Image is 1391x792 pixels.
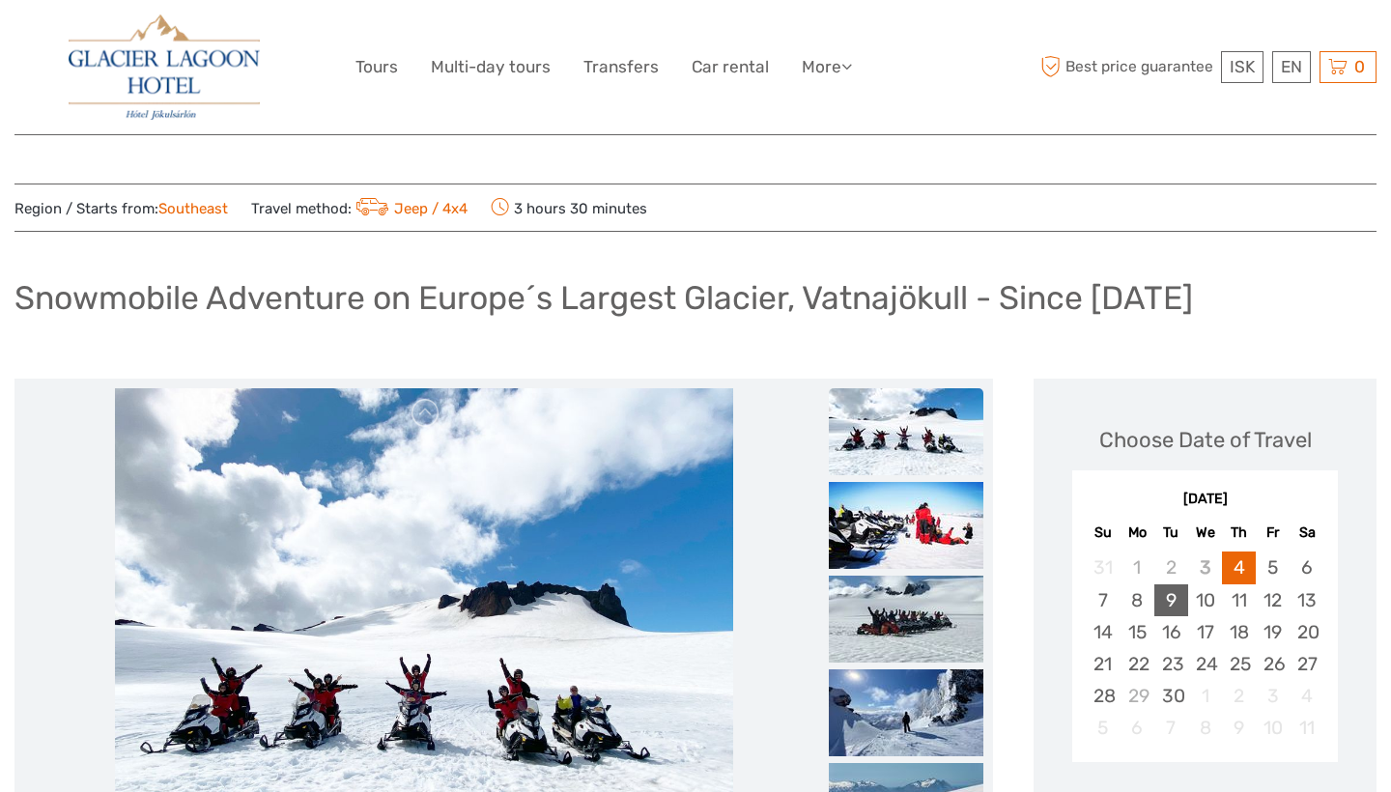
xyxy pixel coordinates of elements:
div: Not available Wednesday, October 1st, 2025 [1188,680,1222,712]
img: dc8bc88d1655458d9402a9b2d128e7fb_slider_thumbnail.jpeg [829,669,983,756]
div: Choose Thursday, September 25th, 2025 [1222,648,1256,680]
div: Mo [1121,520,1154,546]
div: Choose Tuesday, September 23rd, 2025 [1154,648,1188,680]
div: Choose Tuesday, September 9th, 2025 [1154,584,1188,616]
div: Not available Friday, October 3rd, 2025 [1256,680,1290,712]
div: Not available Saturday, October 11th, 2025 [1290,712,1323,744]
div: month 2025-09 [1078,552,1331,744]
div: Not available Tuesday, October 7th, 2025 [1154,712,1188,744]
div: Choose Thursday, September 18th, 2025 [1222,616,1256,648]
a: Car rental [692,53,769,81]
button: Open LiveChat chat widget [222,30,245,53]
span: 3 hours 30 minutes [491,194,647,221]
div: Not available Sunday, October 5th, 2025 [1086,712,1120,744]
span: Region / Starts from: [14,199,228,219]
a: Tours [355,53,398,81]
div: Not available Monday, October 6th, 2025 [1121,712,1154,744]
div: Choose Saturday, September 6th, 2025 [1290,552,1323,583]
div: Choose Sunday, September 14th, 2025 [1086,616,1120,648]
div: We [1188,520,1222,546]
a: Multi-day tours [431,53,551,81]
a: Jeep / 4x4 [352,200,468,217]
div: Choose Saturday, September 27th, 2025 [1290,648,1323,680]
span: Travel method: [251,194,468,221]
div: Not available Wednesday, October 8th, 2025 [1188,712,1222,744]
div: Not available Saturday, October 4th, 2025 [1290,680,1323,712]
img: 2790-86ba44ba-e5e5-4a53-8ab7-28051417b7bc_logo_big.jpg [69,14,260,120]
div: Fr [1256,520,1290,546]
div: Choose Friday, September 19th, 2025 [1256,616,1290,648]
div: Th [1222,520,1256,546]
div: [DATE] [1072,490,1338,510]
div: Choose Thursday, September 4th, 2025 [1222,552,1256,583]
div: EN [1272,51,1311,83]
div: Not available Wednesday, September 3rd, 2025 [1188,552,1222,583]
div: Not available Monday, September 29th, 2025 [1121,680,1154,712]
h1: Snowmobile Adventure on Europe´s Largest Glacier, Vatnajökull - Since [DATE] [14,278,1193,318]
span: ISK [1230,57,1255,76]
div: Su [1086,520,1120,546]
div: Choose Monday, September 15th, 2025 [1121,616,1154,648]
a: More [802,53,852,81]
div: Choose Thursday, September 11th, 2025 [1222,584,1256,616]
div: Choose Saturday, September 20th, 2025 [1290,616,1323,648]
div: Not available Thursday, October 2nd, 2025 [1222,680,1256,712]
div: Sa [1290,520,1323,546]
div: Not available Thursday, October 9th, 2025 [1222,712,1256,744]
div: Choose Friday, September 26th, 2025 [1256,648,1290,680]
div: Choose Sunday, September 28th, 2025 [1086,680,1120,712]
div: Choose Wednesday, September 24th, 2025 [1188,648,1222,680]
span: 0 [1351,57,1368,76]
div: Choose Tuesday, September 16th, 2025 [1154,616,1188,648]
div: Not available Tuesday, September 2nd, 2025 [1154,552,1188,583]
div: Choose Date of Travel [1099,425,1312,455]
div: Choose Friday, September 5th, 2025 [1256,552,1290,583]
a: Southeast [158,200,228,217]
div: Choose Friday, September 12th, 2025 [1256,584,1290,616]
div: Choose Monday, September 8th, 2025 [1121,584,1154,616]
a: Transfers [583,53,659,81]
div: Tu [1154,520,1188,546]
img: c9f544170871441d826723f40e8b3993_slider_thumbnail.jpeg [829,388,983,475]
div: Choose Sunday, September 21st, 2025 [1086,648,1120,680]
div: Choose Tuesday, September 30th, 2025 [1154,680,1188,712]
div: Choose Wednesday, September 17th, 2025 [1188,616,1222,648]
div: Not available Friday, October 10th, 2025 [1256,712,1290,744]
div: Choose Saturday, September 13th, 2025 [1290,584,1323,616]
span: Best price guarantee [1036,51,1217,83]
div: Not available Sunday, August 31st, 2025 [1086,552,1120,583]
div: Choose Wednesday, September 10th, 2025 [1188,584,1222,616]
p: We're away right now. Please check back later! [27,34,218,49]
div: Choose Monday, September 22nd, 2025 [1121,648,1154,680]
img: f072a4f390484e8bb367352510a39a03_slider_thumbnail.jpeg [829,576,983,663]
div: Choose Sunday, September 7th, 2025 [1086,584,1120,616]
img: fbe08cff081f4841bd6eaf83d5ff0711_slider_thumbnail.jpeg [829,482,983,569]
div: Not available Monday, September 1st, 2025 [1121,552,1154,583]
